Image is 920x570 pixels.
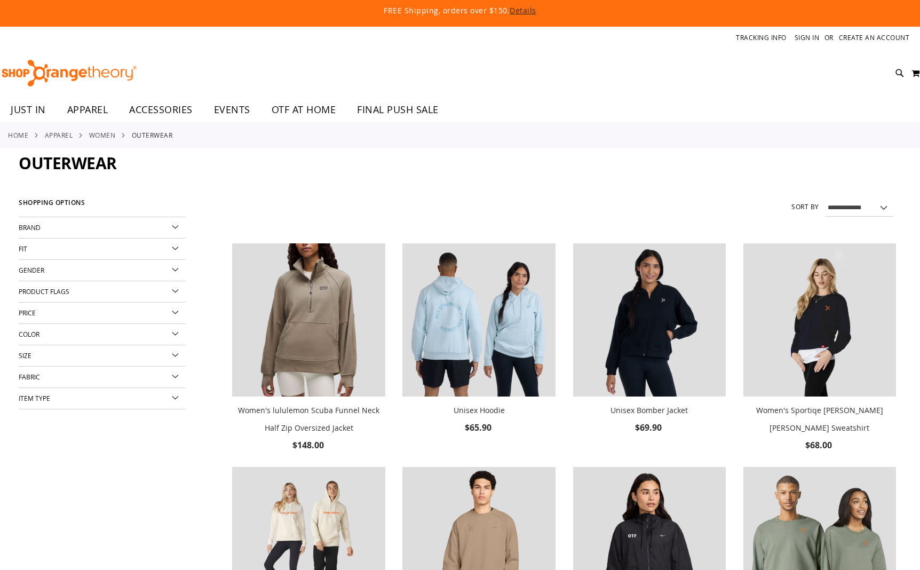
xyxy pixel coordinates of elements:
div: product [738,238,901,479]
span: FINAL PUSH SALE [357,98,439,122]
a: Unisex Bomber Jacket [610,405,688,415]
a: Image of Unisex Hoodie [402,243,555,398]
span: $148.00 [292,439,326,451]
span: $69.90 [635,422,663,433]
span: Outerwear [19,152,117,174]
span: Fit [19,244,27,253]
a: Sign In [795,33,820,42]
span: JUST IN [11,98,46,122]
span: ACCESSORIES [129,98,193,122]
span: Item Type [19,394,50,402]
div: product [227,238,390,479]
a: Women's Sportiqe [PERSON_NAME] [PERSON_NAME] Sweatshirt [756,405,883,433]
div: Product Flags [19,281,185,303]
strong: Shopping Options [19,194,185,217]
div: Brand [19,217,185,239]
span: OTF AT HOME [272,98,336,122]
a: Home [8,130,28,140]
a: OTF AT HOME [261,98,347,122]
span: Price [19,308,36,317]
div: Color [19,324,185,345]
span: Product Flags [19,287,69,296]
strong: Outerwear [132,130,173,140]
span: Fabric [19,373,40,381]
a: Women's Sportiqe Ashlyn French Terry Crewneck Sweatshirt [743,243,896,398]
span: Brand [19,223,41,232]
a: Unisex Hoodie [454,405,505,415]
a: Women's lululemon Scuba Funnel Neck Half Zip Oversized Jacket [238,405,379,433]
div: product [568,238,731,462]
a: Details [510,5,536,15]
div: product [397,238,560,462]
span: $68.00 [805,439,834,451]
a: Create an Account [839,33,910,42]
span: Color [19,330,39,338]
a: Tracking Info [736,33,787,42]
a: Women's lululemon Scuba Funnel Neck Half Zip Oversized Jacket [232,243,385,398]
img: Women's lululemon Scuba Funnel Neck Half Zip Oversized Jacket [232,243,385,396]
div: Item Type [19,388,185,409]
a: WOMEN [89,130,116,140]
div: Fit [19,239,185,260]
a: ACCESSORIES [118,98,203,122]
label: Sort By [791,202,819,211]
img: Image of Unisex Bomber Jacket [573,243,726,396]
div: Price [19,303,185,324]
div: Fabric [19,367,185,388]
div: Size [19,345,185,367]
span: EVENTS [214,98,250,122]
span: $65.90 [465,422,493,433]
a: FINAL PUSH SALE [346,98,449,122]
span: APPAREL [67,98,108,122]
a: Image of Unisex Bomber Jacket [573,243,726,398]
p: FREE Shipping, orders over $150. [140,5,780,16]
a: APPAREL [45,130,73,140]
img: Women's Sportiqe Ashlyn French Terry Crewneck Sweatshirt [743,243,896,396]
a: EVENTS [203,98,261,122]
a: APPAREL [57,98,119,122]
div: Gender [19,260,185,281]
span: Gender [19,266,44,274]
span: Size [19,351,31,360]
img: Image of Unisex Hoodie [402,243,555,396]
